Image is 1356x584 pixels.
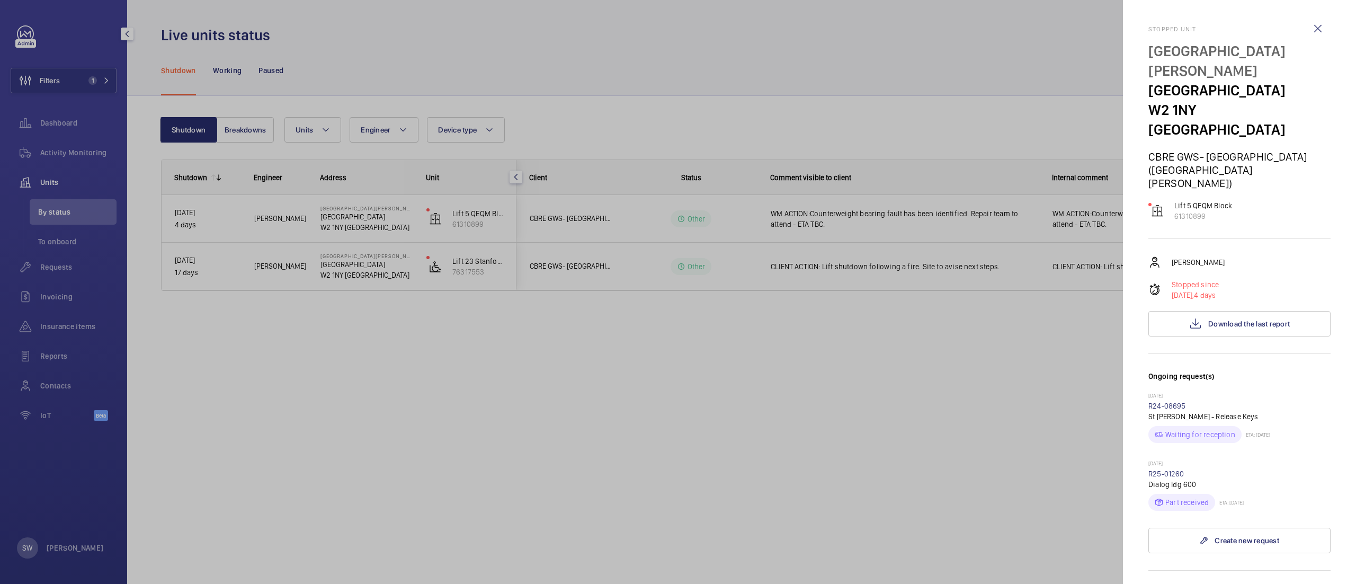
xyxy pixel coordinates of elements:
p: [GEOGRAPHIC_DATA] [1148,81,1331,100]
h2: Stopped unit [1148,25,1331,33]
p: CBRE GWS- [GEOGRAPHIC_DATA] ([GEOGRAPHIC_DATA][PERSON_NAME]) [1148,150,1331,190]
p: W2 1NY [GEOGRAPHIC_DATA] [1148,100,1331,139]
p: 4 days [1172,290,1219,300]
img: elevator.svg [1151,205,1164,217]
p: Part received [1165,497,1209,508]
p: Lift 5 QEQM Block [1174,200,1232,211]
p: Stopped since [1172,279,1219,290]
span: Download the last report [1208,320,1290,328]
p: ETA: [DATE] [1215,499,1244,506]
p: 61310899 [1174,211,1232,222]
h3: Ongoing request(s) [1148,371,1331,392]
p: [DATE] [1148,392,1331,401]
span: [DATE], [1172,291,1194,299]
p: [PERSON_NAME] [1172,257,1225,268]
p: Waiting for reception [1165,429,1235,440]
p: Dialog Idg 600 [1148,479,1331,490]
button: Download the last report [1148,311,1331,337]
p: [GEOGRAPHIC_DATA][PERSON_NAME] [1148,41,1331,81]
p: [DATE] [1148,460,1331,468]
a: R24-08695 [1148,402,1186,410]
p: ETA: [DATE] [1242,431,1270,438]
a: R25-01260 [1148,470,1184,478]
a: Create new request [1148,528,1331,553]
p: St [PERSON_NAME] - Release Keys [1148,411,1331,422]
